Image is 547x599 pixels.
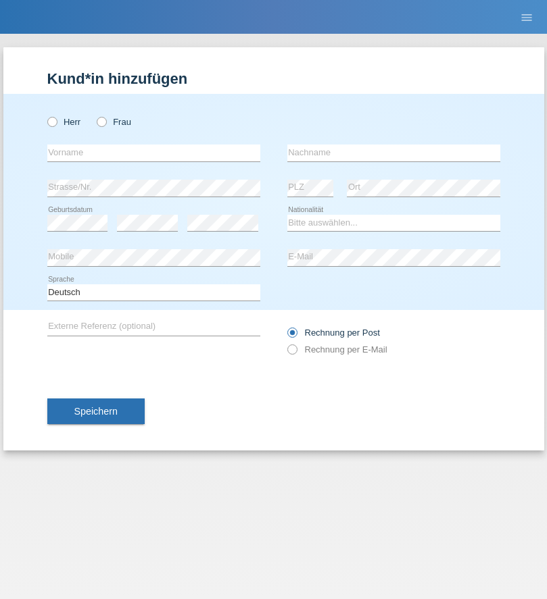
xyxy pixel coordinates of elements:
[97,117,131,127] label: Frau
[47,117,81,127] label: Herr
[47,70,500,87] h1: Kund*in hinzufügen
[97,117,105,126] input: Frau
[47,398,145,424] button: Speichern
[513,13,540,21] a: menu
[520,11,533,24] i: menu
[47,117,56,126] input: Herr
[287,344,387,355] label: Rechnung per E-Mail
[287,344,296,361] input: Rechnung per E-Mail
[74,406,118,417] span: Speichern
[287,328,380,338] label: Rechnung per Post
[287,328,296,344] input: Rechnung per Post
